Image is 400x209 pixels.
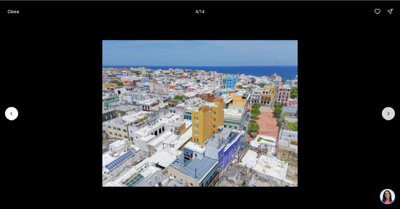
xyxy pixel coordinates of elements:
p: 4 / 14 [195,8,205,14]
p: Close [8,9,19,14]
img: be3d4b55-7850-4bcb-9297-a2f9cd376e78.png [4,4,18,18]
button: Close [4,5,23,17]
button: Previous slide [5,107,18,120]
button: Next slide [382,107,395,120]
